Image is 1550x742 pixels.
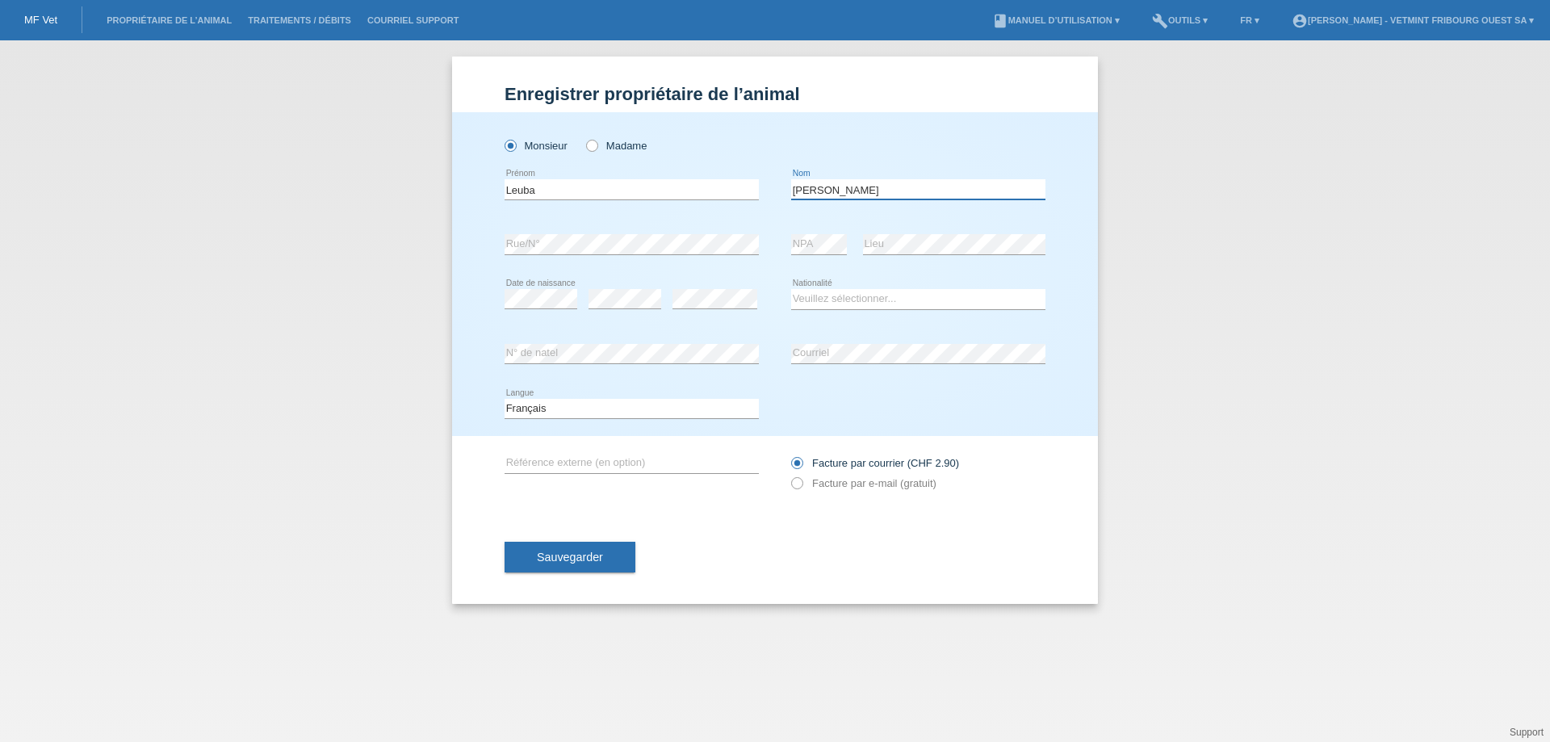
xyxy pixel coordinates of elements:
[586,140,647,152] label: Madame
[359,15,467,25] a: Courriel Support
[791,477,936,489] label: Facture par e-mail (gratuit)
[98,15,240,25] a: Propriétaire de l’animal
[537,551,603,564] span: Sauvegarder
[240,15,359,25] a: Traitements / débits
[24,14,57,26] a: MF Vet
[791,457,959,469] label: Facture par courrier (CHF 2.90)
[992,13,1008,29] i: book
[505,542,635,572] button: Sauvegarder
[1144,15,1216,25] a: buildOutils ▾
[1292,13,1308,29] i: account_circle
[586,140,597,150] input: Madame
[505,140,515,150] input: Monsieur
[791,457,802,477] input: Facture par courrier (CHF 2.90)
[791,477,802,497] input: Facture par e-mail (gratuit)
[1152,13,1168,29] i: build
[1232,15,1267,25] a: FR ▾
[984,15,1128,25] a: bookManuel d’utilisation ▾
[1510,727,1544,738] a: Support
[505,84,1045,104] h1: Enregistrer propriétaire de l’animal
[505,140,568,152] label: Monsieur
[1284,15,1542,25] a: account_circle[PERSON_NAME] - Vetmint Fribourg Ouest SA ▾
